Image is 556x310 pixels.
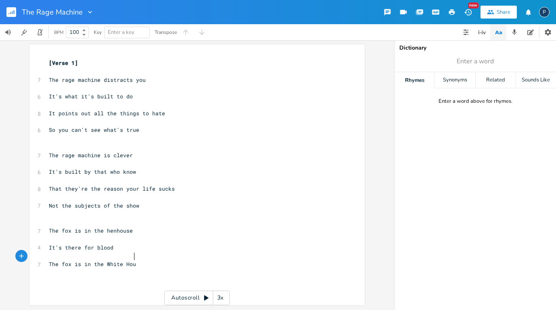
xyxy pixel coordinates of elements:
span: Enter a key [108,29,134,36]
button: New [460,5,476,19]
span: The fox is in the henhouse [49,227,133,234]
span: [Verse 1] [49,59,78,67]
div: New [468,2,478,8]
div: Share [497,8,510,16]
span: Not the subjects of the show [49,202,139,209]
div: ppsolman [539,7,550,17]
div: Related [476,72,516,88]
span: The rage machine is clever [49,152,133,159]
div: Synonyms [435,72,475,88]
button: Share [480,6,517,19]
div: Autoscroll [164,291,230,305]
div: BPM [54,30,63,35]
span: Enter a word [457,57,494,66]
span: The rage machine distracts you [49,76,146,83]
div: 3x [213,291,228,305]
div: Enter a word above for rhymes. [439,98,512,105]
span: So you can't see what's true [49,126,139,133]
span: It points out all the things to hate [49,110,165,117]
button: P [539,3,550,21]
div: Dictionary [399,45,551,51]
div: Key [94,30,102,35]
span: It's built by that who know [49,168,136,175]
span: It's what it's built to do [49,93,133,100]
span: The Rage Machine [22,8,83,16]
span: It's there for blood [49,244,113,251]
div: Transpose [155,30,177,35]
span: That they're the reason your life sucks [49,185,175,192]
span: The fox is in the White Hou [49,260,136,268]
div: Rhymes [394,72,434,88]
div: Sounds Like [516,72,556,88]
